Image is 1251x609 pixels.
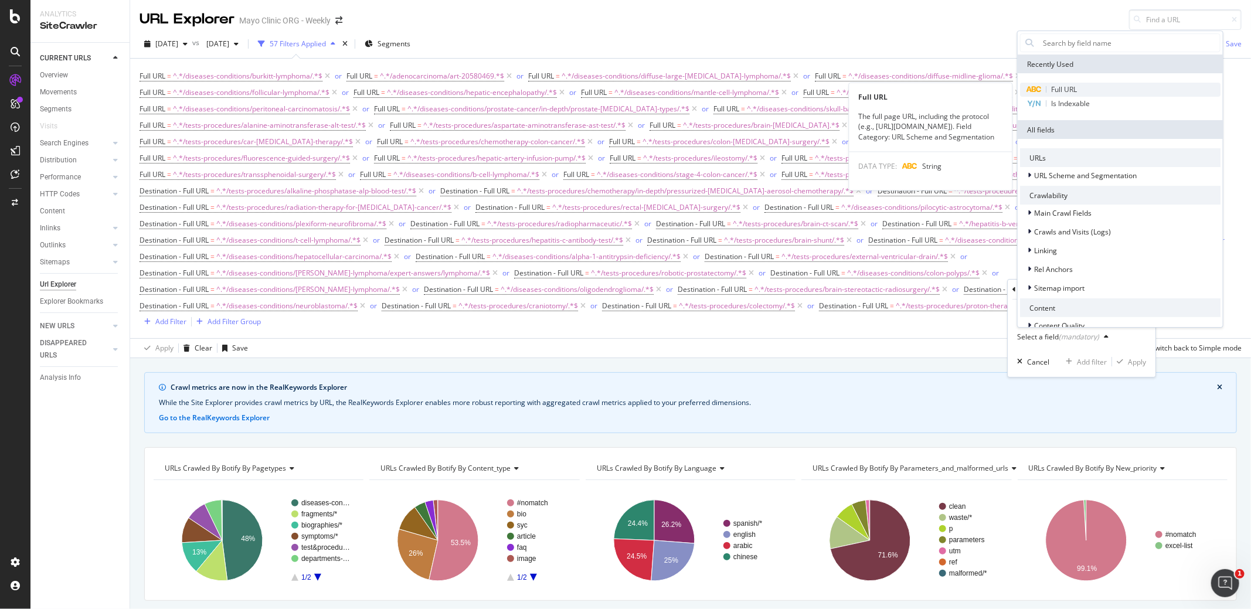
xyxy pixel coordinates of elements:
span: = [718,235,722,245]
span: Full URL [581,87,607,97]
span: ^.*/diseases-conditions/diffuse-midline-glioma/.*$ [848,68,1013,84]
input: Search by field name [1038,33,1220,52]
button: or [569,87,576,98]
span: ^.*/diseases-conditions/t-cell-lymphoma/.*$ [216,232,361,249]
span: 2025 Jul. 16th [202,39,229,49]
span: Linking [1034,246,1057,256]
div: or [378,120,385,130]
span: DATA TYPE: [859,161,898,171]
span: Destination - Full URL [140,251,209,261]
button: or [770,152,777,164]
span: Is Indexable [1051,98,1090,108]
div: Performance [40,171,81,183]
button: 57 Filters Applied [253,35,340,53]
button: or [598,152,605,164]
button: or [1015,202,1022,213]
span: = [210,251,215,261]
span: ^.*/diseases-conditions/burkitt-lymphoma/.*$ [173,68,322,84]
span: = [741,104,745,114]
span: = [608,87,613,97]
span: ^.*/diseases-conditions/alpha-1-antitrypsin-deficiency/.*$ [492,249,681,265]
span: = [167,71,171,81]
span: = [727,219,731,229]
span: Full URL [346,71,372,81]
span: = [831,87,835,97]
a: Sitemaps [40,256,110,268]
span: ^.*/diseases-conditions/marginal-zone-lymphoma/.*$ [837,84,1012,101]
span: Full URL [563,169,589,179]
div: or [348,169,355,179]
div: Segments [40,103,72,115]
button: Clear [179,339,212,358]
div: or [365,137,372,147]
a: Analysis Info [40,372,121,384]
span: = [481,219,485,229]
div: or [1015,137,1022,147]
button: or [871,218,878,229]
span: ^.*/diseases-conditions/mantle-cell-lymphoma/.*$ [614,84,779,101]
button: or [952,284,959,295]
span: Full URL [374,104,400,114]
span: = [677,120,681,130]
button: Segments [360,35,415,53]
span: ^.*/tests-procedures/car-[MEDICAL_DATA]-therapy/.*$ [173,134,353,150]
button: Switch back to Simple mode [1146,339,1242,358]
button: or [753,202,760,213]
span: = [637,153,641,163]
span: Destination - Full URL [385,235,454,245]
div: Movements [40,86,77,98]
span: 1 [1235,569,1245,579]
span: Full URL [140,104,165,114]
div: (mandatory) [1059,332,1099,342]
div: or [871,219,878,229]
div: or [770,169,777,179]
span: Full URL [140,120,165,130]
span: Full URL [140,137,165,147]
div: or [992,268,999,278]
div: Search Engines [40,137,89,149]
span: Full URL [610,153,635,163]
div: HTTP Codes [40,188,80,200]
span: ^.*/tests-procedures/alanine-aminotransferase-alt-test/.*$ [173,117,366,134]
div: or [552,169,559,179]
button: [DATE] [140,35,192,53]
div: Mayo Clinic ORG - Weekly [239,15,331,26]
span: ^.*/tests-procedures/hyperthermic-[MEDICAL_DATA]-chemotherapy/.*$ [815,166,1051,183]
span: = [402,153,406,163]
span: ^.*/diseases-conditions/diffuse-large-[MEDICAL_DATA]-lymphoma/.*$ [562,68,791,84]
div: Inlinks [40,222,60,234]
div: Switch back to Simple mode [1151,343,1242,353]
span: Full URL [140,71,165,81]
span: Full URL [609,137,635,147]
span: = [167,137,171,147]
span: ^.*/diseases-conditions/pilocytic-astrocytoma/.*$ [841,199,1002,216]
a: Distribution [40,154,110,166]
span: ^.*/diseases-conditions/follicular-lymphoma/.*$ [173,84,329,101]
div: or [807,301,814,311]
span: ^.*/tests-procedures/hepatic-artery-infusion-pump/.*$ [407,150,586,166]
button: Add Filter Group [192,315,261,329]
iframe: Intercom live chat [1211,569,1239,597]
span: = [842,71,847,81]
a: CURRENT URLS [40,52,110,64]
span: = [374,71,378,81]
div: or [362,104,369,114]
span: Destination - Full URL [656,219,725,229]
button: or [842,136,849,147]
button: Go to the RealKeywords Explorer [159,413,270,423]
div: NEW URLS [40,320,74,332]
a: Segments [40,103,121,115]
div: Recently Used [1018,55,1223,73]
a: Content [40,205,121,217]
button: Add Filter [140,315,186,329]
button: or [1015,136,1022,147]
a: Visits [40,120,69,132]
div: Apply [1128,357,1146,367]
span: = [949,186,953,196]
button: or [342,87,349,98]
span: Destination - Full URL [764,202,834,212]
button: or [365,136,372,147]
span: ^.*/tests-procedures/brain-shunt/.*$ [724,232,844,249]
div: or [952,284,959,294]
span: ^.*/tests-procedures/hepatitis-c-antibody-test/.*$ [461,232,623,249]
